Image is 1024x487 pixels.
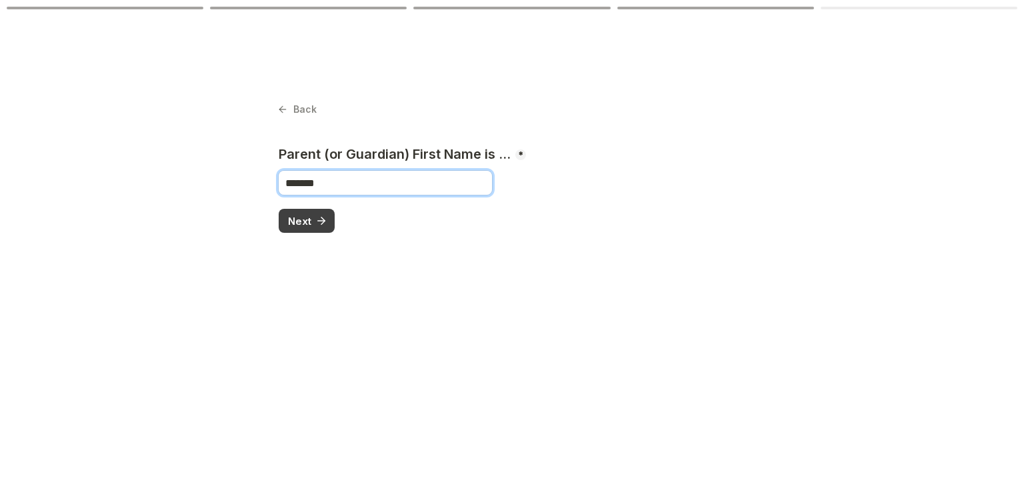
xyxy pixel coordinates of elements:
[293,105,317,114] span: Back
[279,146,514,163] h3: Parent (or Guardian) First Name is ...
[279,209,335,233] button: Next
[288,216,311,226] span: Next
[279,100,317,119] button: Back
[279,171,492,195] input: Parent (or Guardian) First Name is ...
